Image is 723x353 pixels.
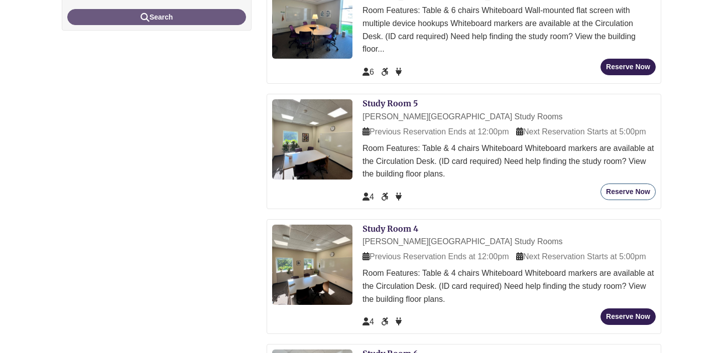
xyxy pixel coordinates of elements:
[67,9,246,25] button: Search
[363,4,656,55] div: Room Features: Table & 6 chairs Whiteboard Wall-mounted flat screen with multiple device hookups ...
[363,267,656,305] div: Room Features: Table & 4 chairs Whiteboard Whiteboard markers are available at the Circulation De...
[600,184,656,200] button: Reserve Now
[363,98,418,108] a: Study Room 5
[363,142,656,181] div: Room Features: Table & 4 chairs Whiteboard Whiteboard markers are available at the Circulation De...
[363,317,374,326] span: The capacity of this space
[381,68,390,76] span: Accessible Seat/Space
[363,110,656,123] div: [PERSON_NAME][GEOGRAPHIC_DATA] Study Rooms
[363,235,656,248] div: [PERSON_NAME][GEOGRAPHIC_DATA] Study Rooms
[600,308,656,325] button: Reserve Now
[516,127,646,136] span: Next Reservation Starts at 5:00pm
[381,193,390,201] span: Accessible Seat/Space
[363,252,509,261] span: Previous Reservation Ends at 12:00pm
[272,99,352,180] img: Study Room 5
[363,224,418,234] a: Study Room 4
[396,193,402,201] span: Power Available
[396,68,402,76] span: Power Available
[363,68,374,76] span: The capacity of this space
[396,317,402,326] span: Power Available
[381,317,390,326] span: Accessible Seat/Space
[363,193,374,201] span: The capacity of this space
[516,252,646,261] span: Next Reservation Starts at 5:00pm
[272,225,352,305] img: Study Room 4
[600,59,656,75] button: Reserve Now
[363,127,509,136] span: Previous Reservation Ends at 12:00pm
